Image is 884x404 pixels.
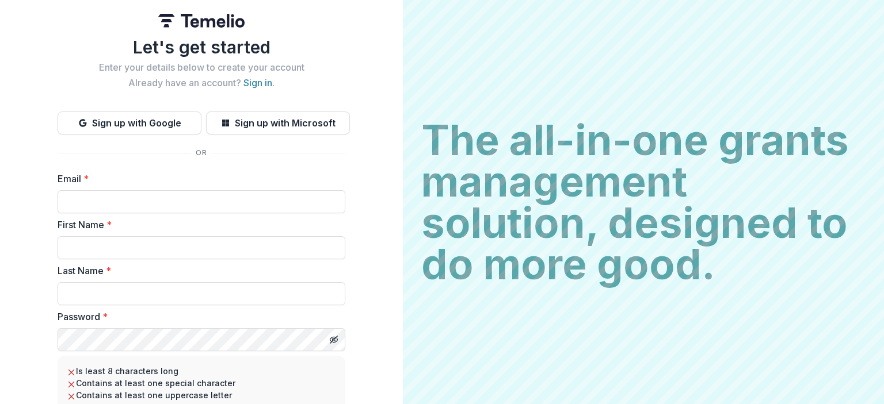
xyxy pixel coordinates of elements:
[325,330,343,349] button: Toggle password visibility
[67,365,336,377] li: Is least 8 characters long
[243,77,272,89] a: Sign in
[67,389,336,401] li: Contains at least one uppercase letter
[58,37,345,57] h1: Let's get started
[58,62,345,73] h2: Enter your details below to create your account
[58,264,338,278] label: Last Name
[58,172,338,186] label: Email
[206,111,350,134] button: Sign up with Microsoft
[58,111,201,134] button: Sign up with Google
[158,14,245,28] img: Temelio
[67,377,336,389] li: Contains at least one special character
[58,310,338,324] label: Password
[58,78,345,89] h2: Already have an account? .
[58,218,338,232] label: First Name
